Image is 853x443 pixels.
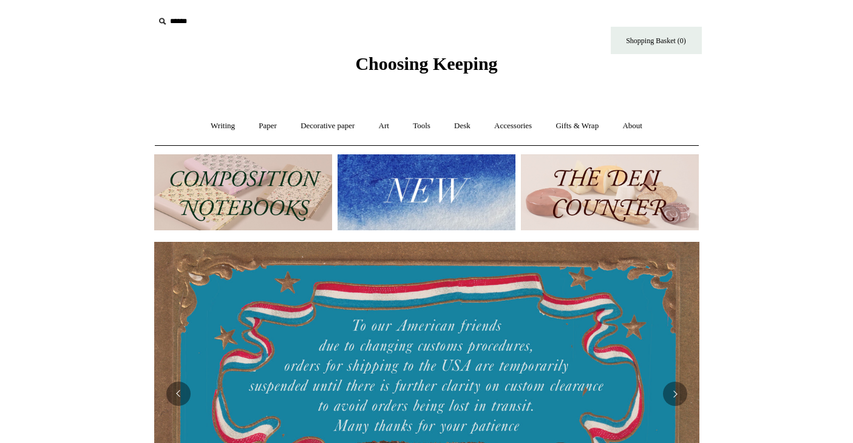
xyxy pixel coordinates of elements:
[611,27,702,54] a: Shopping Basket (0)
[611,110,653,142] a: About
[248,110,288,142] a: Paper
[200,110,246,142] a: Writing
[443,110,481,142] a: Desk
[663,382,687,406] button: Next
[483,110,543,142] a: Accessories
[521,154,699,230] img: The Deli Counter
[166,382,191,406] button: Previous
[355,63,497,72] a: Choosing Keeping
[355,53,497,74] span: Choosing Keeping
[545,110,610,142] a: Gifts & Wrap
[368,110,400,142] a: Art
[290,110,365,142] a: Decorative paper
[402,110,441,142] a: Tools
[154,154,332,230] img: 202302 Composition ledgers.jpg__PID:69722ee6-fa44-49dd-a067-31375e5d54ec
[338,154,515,230] img: New.jpg__PID:f73bdf93-380a-4a35-bcfe-7823039498e1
